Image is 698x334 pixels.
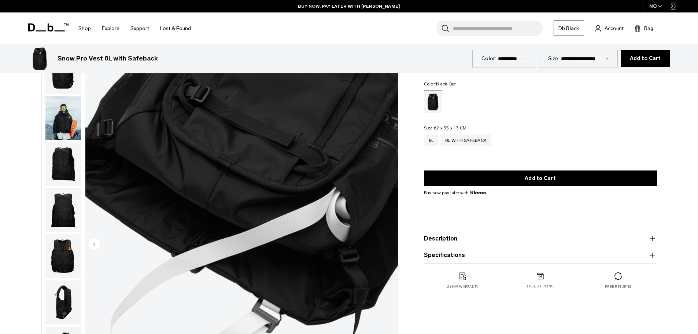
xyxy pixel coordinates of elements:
a: Support [130,15,149,41]
img: {"height" => 20, "alt" => "Klarna"} [470,191,486,194]
img: Snow Pro Vest 8L with Safeback [45,234,81,278]
a: Black Out [424,91,442,113]
span: Add to Cart [630,56,661,62]
legend: Color: [424,82,456,86]
span: Black Out [436,81,456,87]
legend: Size: [424,126,467,130]
button: Description [424,234,657,243]
nav: Main Navigation [73,12,196,44]
img: Snow Pro Vest 8L with Safeback [45,142,81,186]
button: Add to Cart [621,50,670,67]
label: Color: [481,55,496,62]
a: 8L [424,135,439,146]
p: Free returns [605,284,631,289]
p: 2 year warranty [447,284,479,289]
h3: Snow Pro Vest 8L with Safeback [58,54,158,63]
img: Snow Pro Vest 8L with Safeback [45,280,81,324]
button: Bag [635,24,653,33]
span: 62 x 55 x 13 CM [434,125,467,131]
a: Account [595,24,624,33]
span: Bag [644,25,653,32]
a: 8L with Safeback [440,135,491,146]
img: Snow Pro Vest 8L with Safeback [45,96,81,140]
a: Explore [102,15,119,41]
button: Snow Pro Vest 8L with Safeback [45,188,81,232]
a: Db Black [554,21,584,36]
p: Free shipping [527,284,554,289]
button: Specifications [424,251,657,260]
span: Account [605,25,624,32]
button: Previous slide [89,238,100,251]
button: Add to Cart [424,170,657,186]
img: Snow Pro Vest 8L with Safeback [28,47,52,70]
span: Buy now pay later with [424,190,486,196]
a: Lost & Found [160,15,191,41]
a: BUY NOW, PAY LATER WITH [PERSON_NAME] [298,3,400,10]
label: Size: [548,55,559,62]
a: Shop [78,15,91,41]
img: Snow Pro Vest 8L with Safeback [45,188,81,232]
